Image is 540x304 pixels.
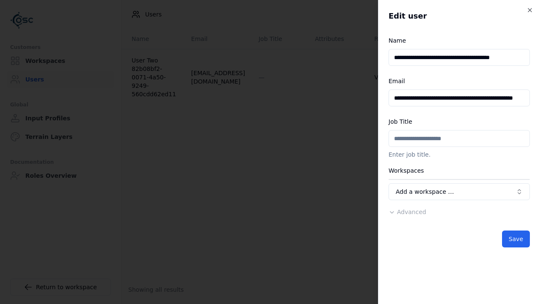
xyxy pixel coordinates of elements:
[397,209,426,215] span: Advanced
[389,118,412,125] label: Job Title
[389,10,530,22] h2: Edit user
[396,187,454,196] span: Add a workspace …
[389,208,426,216] button: Advanced
[389,37,406,44] label: Name
[502,231,530,247] button: Save
[389,167,424,174] label: Workspaces
[389,78,405,84] label: Email
[389,150,530,159] p: Enter job title.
